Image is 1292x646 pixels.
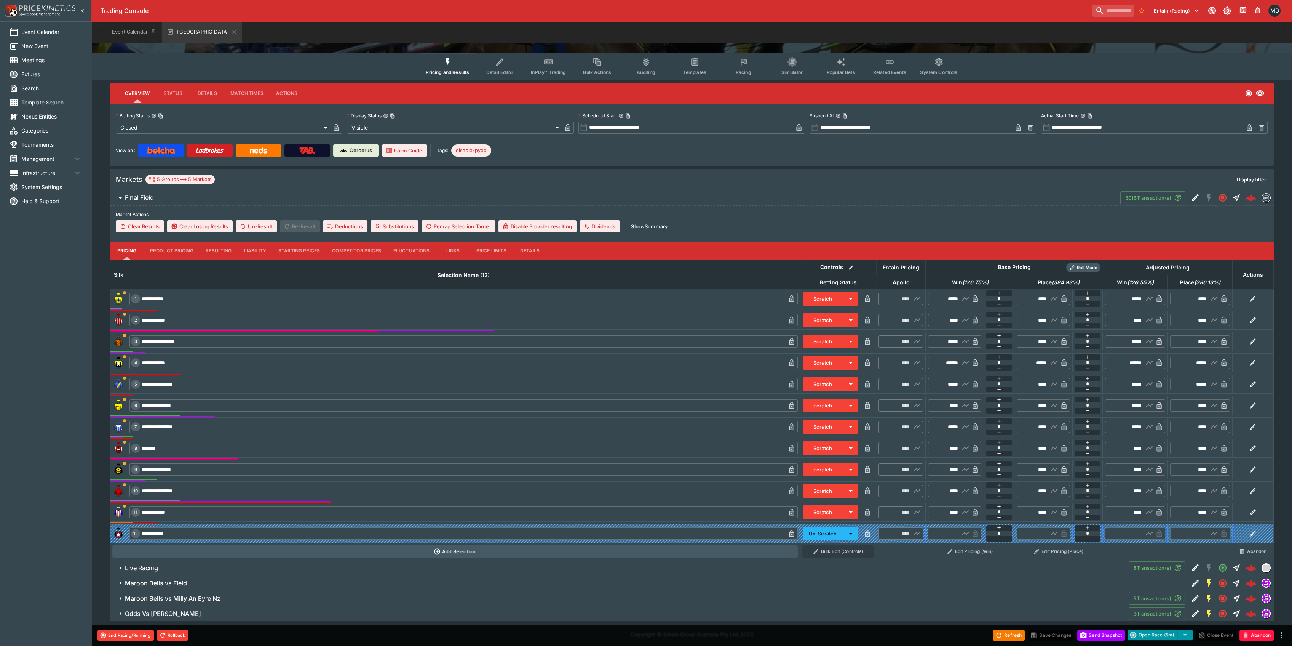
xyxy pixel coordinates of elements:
[1188,576,1202,590] button: Edit Detail
[1218,563,1227,572] svg: Open
[119,84,156,103] button: Overview
[21,56,82,64] span: Meetings
[390,113,395,119] button: Copy To Clipboard
[1246,563,1256,573] div: d9569be1-7327-4617-a40e-3b7dff6cd200
[2,3,18,18] img: PriceKinetics Logo
[157,630,188,641] button: Rollback
[802,545,874,558] button: Bulk Edit (Controls)
[112,357,125,369] img: runner 4
[133,339,139,344] span: 3
[112,421,125,433] img: runner 7
[1177,630,1193,640] button: select merge strategy
[112,314,125,326] img: runner 2
[498,220,577,232] button: Disable Provider resulting
[1052,278,1080,287] em: ( 384.93 %)
[21,112,82,120] span: Nexus Entities
[470,242,513,260] button: Price Limits
[107,21,161,43] button: Event Calendar
[993,630,1025,641] button: Refresh
[21,155,73,163] span: Management
[132,510,139,515] span: 11
[110,591,1129,606] button: Maroon Bells vs Milly An Eyre Nz
[1029,278,1088,287] span: Place(384.93%)
[112,463,125,476] img: runner 9
[1236,4,1249,18] button: Documentation
[803,505,843,519] button: Scratch
[1262,594,1270,603] img: simulator
[151,113,157,119] button: Betting StatusCopy To Clipboard
[803,356,843,370] button: Scratch
[133,446,139,451] span: 8
[1232,173,1271,186] button: Display filter
[350,147,372,154] p: Cerberus
[387,242,436,260] button: Fluctuations
[116,209,1268,220] label: Market Actions
[1188,561,1202,575] button: Edit Detail
[1194,278,1220,287] em: ( 386.13 %)
[1262,609,1271,618] div: simulator
[110,575,1188,591] button: Maroon Bells vs Field
[1230,591,1243,605] button: Straight
[1220,4,1234,18] button: Toggle light/dark mode
[1216,607,1230,620] button: Closed
[995,263,1034,272] div: Base Pricing
[811,278,865,287] span: Betting Status
[333,144,379,157] a: Cerberus
[347,122,561,134] div: Visible
[21,169,73,177] span: Infrastructure
[383,113,388,119] button: Display StatusCopy To Clipboard
[1268,5,1281,17] div: Matthew Duncan
[873,69,906,75] span: Related Events
[736,69,751,75] span: Racing
[1216,561,1230,575] button: Open
[1108,278,1162,287] span: Win(126.55%)
[437,144,448,157] label: Tags:
[1255,89,1265,98] svg: Visible
[21,98,82,106] span: Template Search
[270,84,304,103] button: Actions
[1239,630,1274,641] button: Abandon
[1103,260,1232,275] th: Adjusted Pricing
[1266,2,1283,19] button: Matthew Duncan
[147,147,175,154] img: Betcha
[1128,630,1177,640] button: Open Race (5m)
[112,335,125,348] img: runner 3
[1246,608,1256,619] div: 320fcf2e-cdeb-43a1-9338-af37e9d16bcc
[1262,564,1270,572] img: liveracing
[1202,191,1216,205] button: SGM Disabled
[1171,278,1228,287] span: Place(386.13%)
[436,242,470,260] button: Links
[513,242,547,260] button: Details
[112,545,798,558] button: Add Selection
[1230,607,1243,620] button: Straight
[422,220,495,232] button: Remap Selection Target
[803,527,843,540] button: Un-Scratch
[112,442,125,454] img: runner 8
[1230,561,1243,575] button: Straight
[133,317,139,323] span: 2
[1246,192,1256,203] div: 0e27c973-8041-41df-bf34-69f119b804ab
[158,113,163,119] button: Copy To Clipboard
[196,147,224,154] img: Ladbrokes
[371,220,418,232] button: Substitutions
[1218,594,1227,603] svg: Closed
[626,220,672,232] button: ShowSummary
[144,242,200,260] button: Product Pricing
[531,69,566,75] span: InPlay™ Trading
[1129,561,1185,574] button: 8Transaction(s)
[803,399,843,412] button: Scratch
[1087,113,1092,119] button: Copy To Clipboard
[1243,591,1258,606] a: 5f7252cd-763c-4096-acae-237074eb11a8
[110,260,127,289] th: Silk
[1262,563,1271,572] div: liveracing
[116,144,135,157] label: View on :
[803,463,843,476] button: Scratch
[426,69,469,75] span: Pricing and Results
[112,485,125,497] img: runner 10
[326,242,387,260] button: Competitor Prices
[21,127,82,135] span: Categories
[133,467,139,472] span: 9
[236,220,276,232] span: Un-Result
[810,112,834,119] p: Suspend At
[429,271,498,280] span: Selection Name (12)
